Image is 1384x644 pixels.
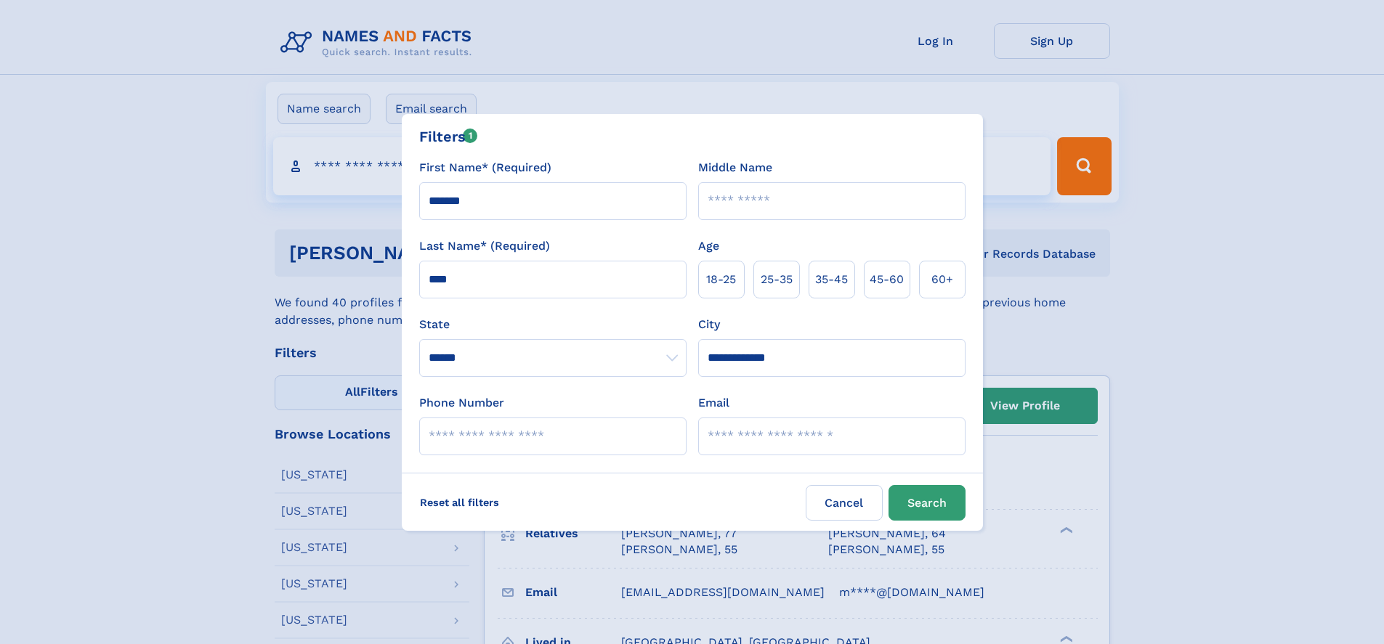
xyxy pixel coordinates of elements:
div: Filters [419,126,478,147]
label: Last Name* (Required) [419,237,550,255]
button: Search [889,485,966,521]
label: Reset all filters [410,485,509,520]
label: State [419,316,687,333]
label: Email [698,394,729,412]
span: 18‑25 [706,271,736,288]
span: 45‑60 [870,271,904,288]
span: 60+ [931,271,953,288]
span: 25‑35 [761,271,793,288]
label: Age [698,237,719,255]
label: City [698,316,720,333]
label: Middle Name [698,159,772,176]
label: Cancel [806,485,883,521]
label: First Name* (Required) [419,159,551,176]
span: 35‑45 [815,271,848,288]
label: Phone Number [419,394,504,412]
